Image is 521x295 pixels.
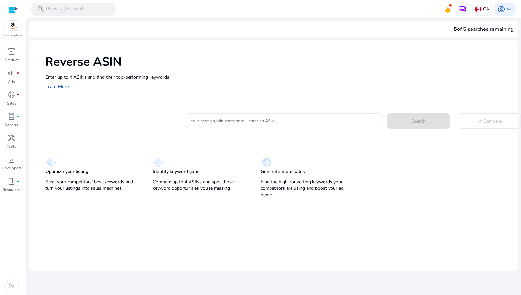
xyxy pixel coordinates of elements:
p: Optimize your listing [45,168,88,175]
span: donut_small [8,91,16,99]
img: ca.svg [475,6,482,12]
span: fiber_manual_record [17,93,20,96]
span: fiber_manual_record [17,72,20,74]
p: Find the high-converting keywords your competitors are using and boost your ad game. [261,179,355,198]
span: lab_profile [8,112,16,120]
p: Tools [7,144,17,149]
span: inventory_2 [8,48,16,55]
h1: Reverse ASIN [45,55,512,69]
p: Identify keyword gaps [153,168,200,175]
span: book_4 [8,177,16,185]
p: Enter up to 4 ASINs and find their top-performing keywords. [45,74,512,81]
a: Learn More [45,83,69,89]
img: diamond.svg [261,158,271,167]
p: Ads [8,79,15,85]
span: dark_mode [8,282,16,289]
span: fiber_manual_record [17,180,20,183]
p: CA [483,3,489,15]
p: Steal your competitors’ best keywords and turn your listings into sales machines. [45,179,140,192]
img: diamond.svg [153,158,164,167]
p: Product [5,57,19,63]
span: campaign [8,69,16,77]
span: fiber_manual_record [17,115,20,118]
p: Resources [3,187,21,193]
p: Press to search [46,6,85,13]
p: Marketplace [4,33,22,38]
img: amazon.svg [4,21,22,30]
div: of 5 searches remaining [454,25,513,33]
span: search [37,5,45,13]
p: Generate more sales [261,168,305,175]
span: / [59,6,65,13]
p: Compare up to 4 ASINs and spot those keyword opportunities you’re missing. [153,179,248,192]
span: account_circle [497,5,505,13]
span: handyman [8,134,16,142]
p: Developers [2,165,22,171]
span: code_blocks [8,156,16,164]
p: Sales [7,100,16,106]
span: 5 [454,26,457,33]
p: Reports [5,122,19,128]
span: keyboard_arrow_down [505,5,513,13]
img: diamond.svg [45,158,56,167]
